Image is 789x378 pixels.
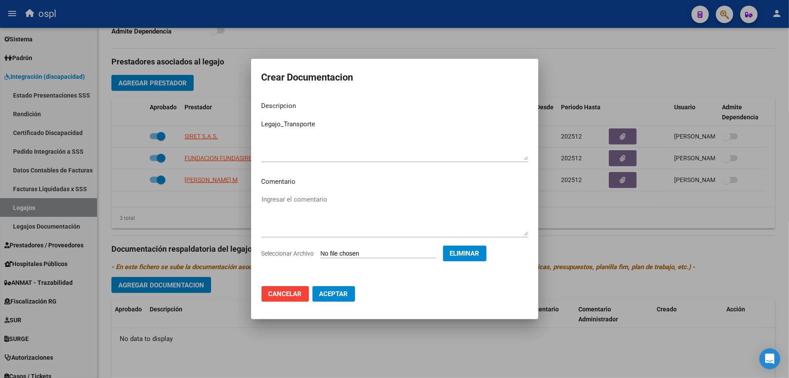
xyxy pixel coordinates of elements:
[262,177,528,187] p: Comentario
[450,250,480,257] span: Eliminar
[759,348,780,369] div: Open Intercom Messenger
[319,290,348,298] span: Aceptar
[262,286,309,302] button: Cancelar
[262,101,528,111] p: Descripcion
[269,290,302,298] span: Cancelar
[312,286,355,302] button: Aceptar
[262,250,314,257] span: Seleccionar Archivo
[262,69,528,86] h2: Crear Documentacion
[443,246,487,261] button: Eliminar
